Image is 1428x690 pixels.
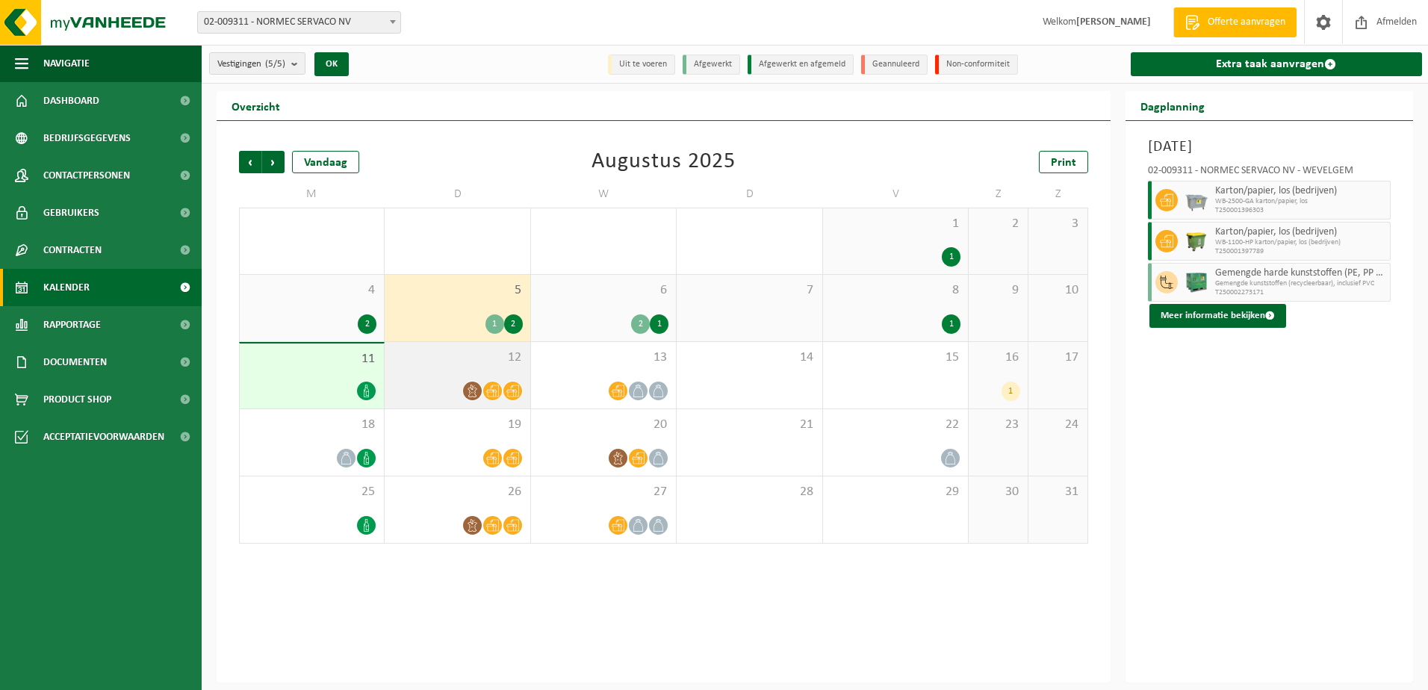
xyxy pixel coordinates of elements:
span: Navigatie [43,45,90,82]
span: Product Shop [43,381,111,418]
span: Vorige [239,151,261,173]
span: Contracten [43,231,102,269]
div: 1 [650,314,668,334]
span: Print [1051,157,1076,169]
li: Non-conformiteit [935,55,1018,75]
span: Vestigingen [217,53,285,75]
span: 7 [684,282,814,299]
span: 02-009311 - NORMEC SERVACO NV [197,11,401,34]
span: WB-1100-HP karton/papier, los (bedrijven) [1215,238,1387,247]
count: (5/5) [265,59,285,69]
span: 15 [831,349,960,366]
td: Z [1028,181,1088,208]
span: 13 [538,349,668,366]
div: Augustus 2025 [592,151,736,173]
span: 9 [976,282,1020,299]
button: Vestigingen(5/5) [209,52,305,75]
span: 2 [976,216,1020,232]
span: 02-009311 - NORMEC SERVACO NV [198,12,400,33]
h2: Dagplanning [1126,91,1220,120]
span: 29 [831,484,960,500]
span: T250001397789 [1215,247,1387,256]
span: 4 [247,282,376,299]
div: 2 [504,314,523,334]
a: Extra taak aanvragen [1131,52,1423,76]
a: Print [1039,151,1088,173]
span: 11 [247,351,376,367]
span: Bedrijfsgegevens [43,119,131,157]
strong: [PERSON_NAME] [1076,16,1151,28]
span: Gemengde harde kunststoffen (PE, PP en PVC), recycleerbaar (industrieel) [1215,267,1387,279]
span: 24 [1036,417,1080,433]
li: Uit te voeren [608,55,675,75]
span: 23 [976,417,1020,433]
span: 6 [538,282,668,299]
span: 26 [392,484,522,500]
span: Karton/papier, los (bedrijven) [1215,185,1387,197]
span: 18 [247,417,376,433]
span: 28 [247,216,376,232]
span: 30 [976,484,1020,500]
span: Contactpersonen [43,157,130,194]
span: 3 [1036,216,1080,232]
span: 1 [831,216,960,232]
span: Volgende [262,151,285,173]
span: 19 [392,417,522,433]
li: Geannuleerd [861,55,928,75]
span: 12 [392,349,522,366]
span: 14 [684,349,814,366]
img: WB-2500-GAL-GY-01 [1185,189,1208,211]
span: 20 [538,417,668,433]
a: Offerte aanvragen [1173,7,1297,37]
div: 1 [1002,382,1020,401]
span: 28 [684,484,814,500]
span: 16 [976,349,1020,366]
li: Afgewerkt [683,55,740,75]
button: Meer informatie bekijken [1149,304,1286,328]
div: 1 [942,247,960,267]
span: 22 [831,417,960,433]
span: Dashboard [43,82,99,119]
td: V [823,181,969,208]
span: Documenten [43,344,107,381]
span: Offerte aanvragen [1204,15,1289,30]
img: PB-HB-1400-HPE-GN-01 [1185,271,1208,293]
td: D [677,181,822,208]
span: Kalender [43,269,90,306]
div: 02-009311 - NORMEC SERVACO NV - WEVELGEM [1148,166,1391,181]
div: 1 [942,314,960,334]
span: WB-2500-GA karton/papier, los [1215,197,1387,206]
span: 25 [247,484,376,500]
span: 30 [538,216,668,232]
span: 29 [392,216,522,232]
div: 2 [631,314,650,334]
td: D [385,181,530,208]
h2: Overzicht [217,91,295,120]
span: 27 [538,484,668,500]
span: 21 [684,417,814,433]
div: 2 [358,314,376,334]
span: 5 [392,282,522,299]
div: Vandaag [292,151,359,173]
img: WB-1100-HPE-GN-50 [1185,230,1208,252]
td: W [531,181,677,208]
span: 31 [684,216,814,232]
span: 17 [1036,349,1080,366]
td: Z [969,181,1028,208]
span: Gemengde kunststoffen (recycleerbaar), inclusief PVC [1215,279,1387,288]
span: 10 [1036,282,1080,299]
button: OK [314,52,349,76]
h3: [DATE] [1148,136,1391,158]
span: T250001396303 [1215,206,1387,215]
span: 31 [1036,484,1080,500]
span: Rapportage [43,306,101,344]
span: Acceptatievoorwaarden [43,418,164,456]
td: M [239,181,385,208]
span: Karton/papier, los (bedrijven) [1215,226,1387,238]
span: Gebruikers [43,194,99,231]
div: 1 [485,314,504,334]
li: Afgewerkt en afgemeld [748,55,854,75]
span: 8 [831,282,960,299]
span: T250002273171 [1215,288,1387,297]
